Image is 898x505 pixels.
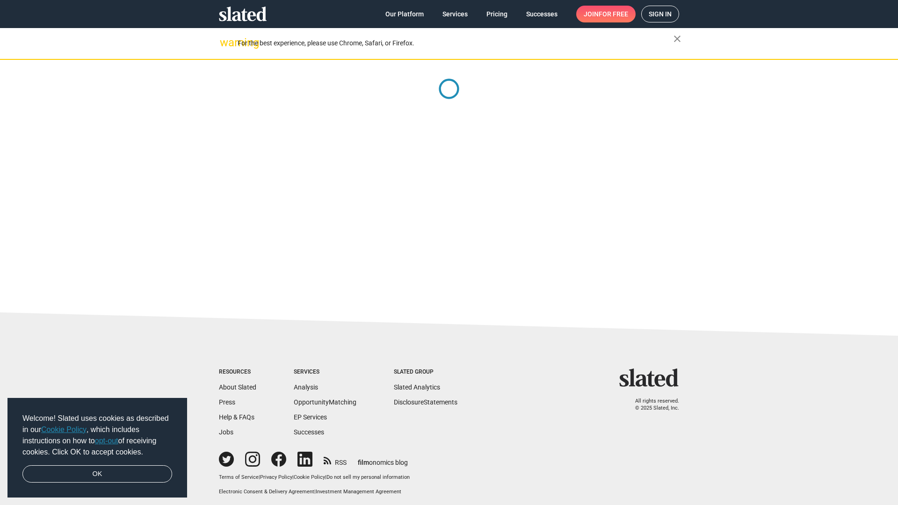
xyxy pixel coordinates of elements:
[325,474,326,480] span: |
[219,428,233,436] a: Jobs
[599,6,628,22] span: for free
[22,413,172,458] span: Welcome! Slated uses cookies as described in our , which includes instructions on how to of recei...
[219,489,314,495] a: Electronic Consent & Delivery Agreement
[394,398,457,406] a: DisclosureStatements
[394,383,440,391] a: Slated Analytics
[378,6,431,22] a: Our Platform
[219,474,259,480] a: Terms of Service
[219,398,235,406] a: Press
[479,6,515,22] a: Pricing
[358,459,369,466] span: film
[294,428,324,436] a: Successes
[625,398,679,411] p: All rights reserved. © 2025 Slated, Inc.
[358,451,408,467] a: filmonomics blog
[259,474,260,480] span: |
[294,383,318,391] a: Analysis
[294,398,356,406] a: OpportunityMatching
[486,6,507,22] span: Pricing
[326,474,410,481] button: Do not sell my personal information
[294,368,356,376] div: Services
[292,474,294,480] span: |
[219,413,254,421] a: Help & FAQs
[576,6,636,22] a: Joinfor free
[238,37,673,50] div: For the best experience, please use Chrome, Safari, or Firefox.
[219,383,256,391] a: About Slated
[584,6,628,22] span: Join
[316,489,401,495] a: Investment Management Agreement
[641,6,679,22] a: Sign in
[314,489,316,495] span: |
[220,37,231,48] mat-icon: warning
[7,398,187,498] div: cookieconsent
[95,437,118,445] a: opt-out
[442,6,468,22] span: Services
[526,6,558,22] span: Successes
[41,426,87,433] a: Cookie Policy
[260,474,292,480] a: Privacy Policy
[519,6,565,22] a: Successes
[22,465,172,483] a: dismiss cookie message
[394,368,457,376] div: Slated Group
[672,33,683,44] mat-icon: close
[294,413,327,421] a: EP Services
[649,6,672,22] span: Sign in
[324,453,347,467] a: RSS
[294,474,325,480] a: Cookie Policy
[385,6,424,22] span: Our Platform
[219,368,256,376] div: Resources
[435,6,475,22] a: Services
